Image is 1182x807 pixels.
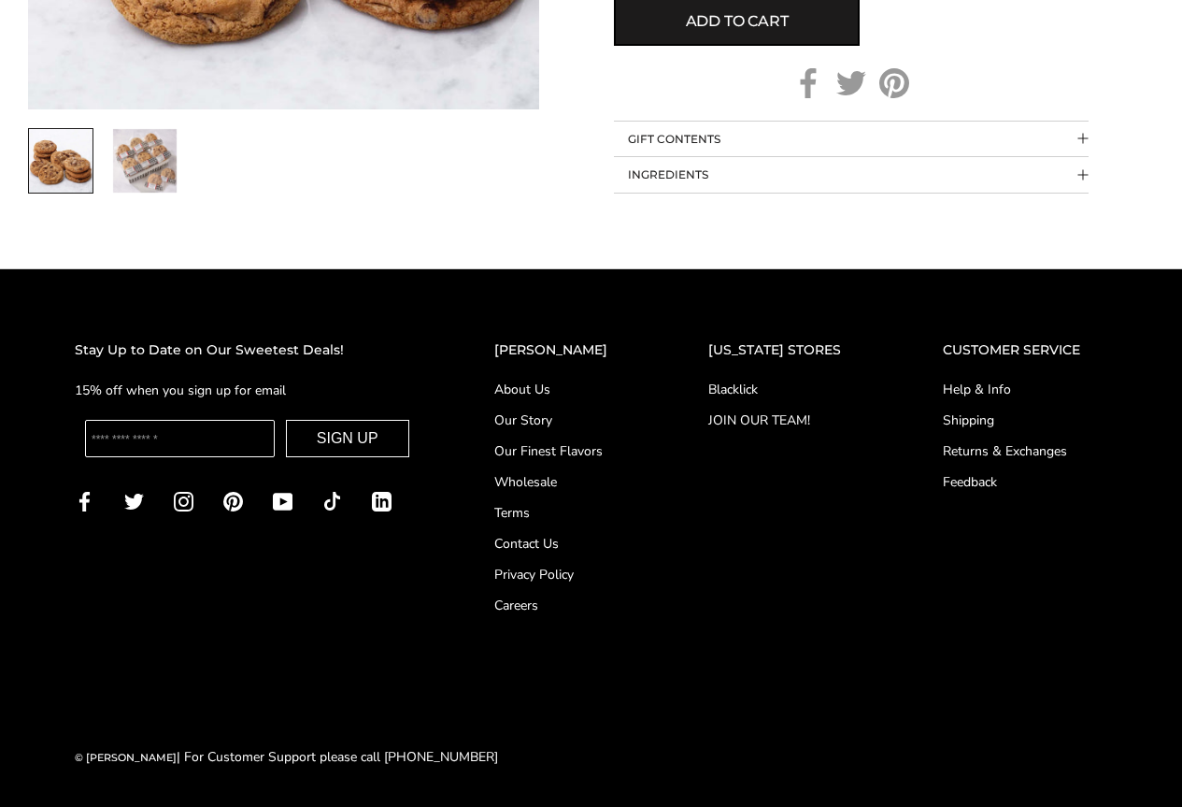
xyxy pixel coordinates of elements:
[793,68,823,98] a: Facebook
[28,128,93,194] a: 1 / 2
[75,490,94,512] a: Facebook
[943,380,1107,399] a: Help & Info
[494,441,634,461] a: Our Finest Flavors
[836,68,866,98] a: Twitter
[943,472,1107,492] a: Feedback
[124,490,144,512] a: Twitter
[372,490,392,512] a: LinkedIn
[75,339,420,361] h2: Stay Up to Date on Our Sweetest Deals!
[494,472,634,492] a: Wholesale
[494,503,634,523] a: Terms
[708,380,868,399] a: Blacklick
[75,751,177,764] a: © [PERSON_NAME]
[686,10,789,33] span: Add to cart
[494,380,634,399] a: About Us
[614,122,1089,157] button: Collapsible block button
[174,490,193,512] a: Instagram
[494,596,634,615] a: Careers
[614,157,1089,193] button: Collapsible block button
[75,746,498,768] div: | For Customer Support please call [PHONE_NUMBER]
[943,411,1107,430] a: Shipping
[75,380,420,401] p: 15% off when you sign up for email
[286,420,409,457] button: SIGN UP
[943,441,1107,461] a: Returns & Exchanges
[85,420,275,457] input: Enter your email
[112,128,178,194] a: 2 / 2
[879,68,909,98] a: Pinterest
[29,129,93,193] img: Just The Cookies - All Chocolate Chip Cookies
[494,534,634,554] a: Contact Us
[223,490,243,512] a: Pinterest
[113,129,177,193] img: Just The Cookies - All Chocolate Chip Cookies
[494,411,634,430] a: Our Story
[494,565,634,584] a: Privacy Policy
[322,490,342,512] a: TikTok
[708,339,868,361] h2: [US_STATE] STORES
[494,339,634,361] h2: [PERSON_NAME]
[943,339,1107,361] h2: CUSTOMER SERVICE
[708,411,868,430] a: JOIN OUR TEAM!
[273,490,292,512] a: YouTube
